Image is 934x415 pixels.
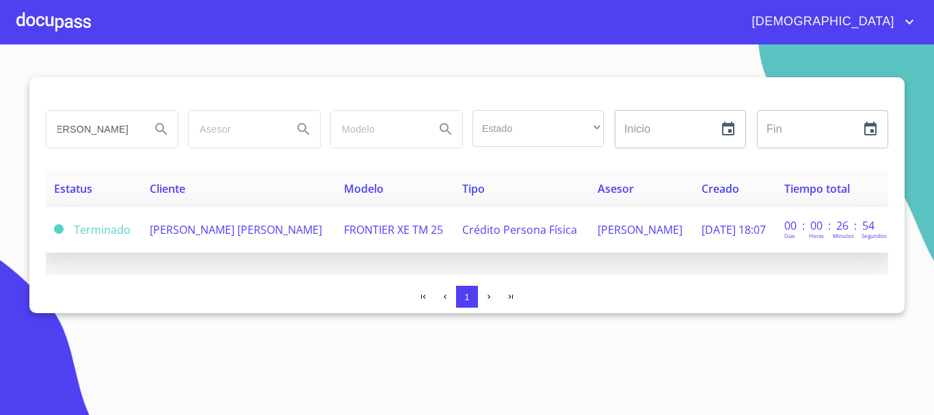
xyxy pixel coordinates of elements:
button: Search [429,113,462,146]
p: Dias [784,232,795,239]
span: Cliente [150,181,185,196]
input: search [46,111,139,148]
div: ​ [472,110,604,147]
span: Tipo [462,181,485,196]
p: Minutos [833,232,854,239]
button: Search [287,113,320,146]
p: 00 : 00 : 26 : 54 [784,218,877,233]
p: Horas [809,232,824,239]
span: 1 [464,292,469,302]
span: Tiempo total [784,181,850,196]
p: Segundos [862,232,887,239]
span: [PERSON_NAME] [598,222,682,237]
span: Terminado [74,222,131,237]
button: account of current user [741,11,918,33]
span: Modelo [344,181,384,196]
span: Estatus [54,181,92,196]
button: 1 [456,286,478,308]
span: Asesor [598,181,634,196]
span: Crédito Persona Física [462,222,577,237]
span: Creado [702,181,739,196]
span: FRONTIER XE TM 25 [344,222,443,237]
span: Terminado [54,224,64,234]
span: [DATE] 18:07 [702,222,766,237]
span: [PERSON_NAME] [PERSON_NAME] [150,222,322,237]
input: search [331,111,424,148]
span: [DEMOGRAPHIC_DATA] [741,11,901,33]
input: search [189,111,282,148]
button: Search [145,113,178,146]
